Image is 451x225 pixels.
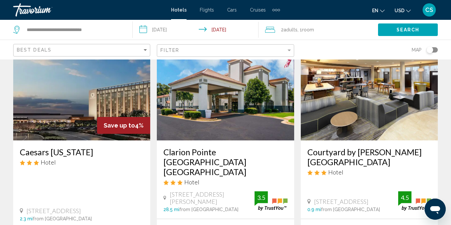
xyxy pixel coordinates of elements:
[425,7,433,13] span: CS
[33,216,92,221] span: from [GEOGRAPHIC_DATA]
[133,20,259,40] button: Check-in date: Sep 5, 2025 Check-out date: Sep 7, 2025
[13,3,164,17] a: Travorium
[184,178,199,186] span: Hotel
[397,27,420,33] span: Search
[297,25,314,34] span: , 1
[227,7,237,13] a: Cars
[272,5,280,15] button: Extra navigation items
[372,6,385,15] button: Change language
[171,7,187,13] a: Hotels
[378,23,438,36] button: Search
[302,27,314,32] span: Room
[163,178,287,186] div: 3 star Hotel
[104,122,135,129] span: Save up to
[200,7,214,13] a: Flights
[412,45,422,55] span: Map
[255,194,268,202] div: 3.5
[157,35,294,140] img: Hotel image
[97,117,150,134] div: 4%
[20,159,144,166] div: 3 star Hotel
[421,3,438,17] button: User Menu
[17,47,52,53] span: Best Deals
[17,48,148,53] mat-select: Sort by
[395,6,411,15] button: Change currency
[398,194,411,202] div: 4.5
[321,207,380,212] span: from [GEOGRAPHIC_DATA]
[281,25,297,34] span: 2
[170,191,255,205] span: [STREET_ADDRESS][PERSON_NAME]
[157,44,294,57] button: Filter
[284,27,297,32] span: Adults
[425,199,446,220] iframe: Button to launch messaging window
[398,191,431,211] img: trustyou-badge.svg
[395,8,404,13] span: USD
[41,159,56,166] span: Hotel
[163,207,179,212] span: 28.5 mi
[259,20,378,40] button: Travelers: 2 adults, 0 children
[163,147,287,177] a: Clarion Pointe [GEOGRAPHIC_DATA] [GEOGRAPHIC_DATA]
[179,207,238,212] span: from [GEOGRAPHIC_DATA]
[255,191,288,211] img: trustyou-badge.svg
[20,147,144,157] a: Caesars [US_STATE]
[372,8,378,13] span: en
[250,7,266,13] a: Cruises
[301,35,438,140] img: Hotel image
[307,169,431,176] div: 3 star Hotel
[160,48,179,53] span: Filter
[13,35,150,140] img: Hotel image
[422,47,438,53] button: Toggle map
[26,207,81,214] span: [STREET_ADDRESS]
[307,207,321,212] span: 0.9 mi
[314,198,368,205] span: [STREET_ADDRESS]
[328,169,343,176] span: Hotel
[307,147,431,167] a: Courtyard by [PERSON_NAME][GEOGRAPHIC_DATA]
[20,216,33,221] span: 2.3 mi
